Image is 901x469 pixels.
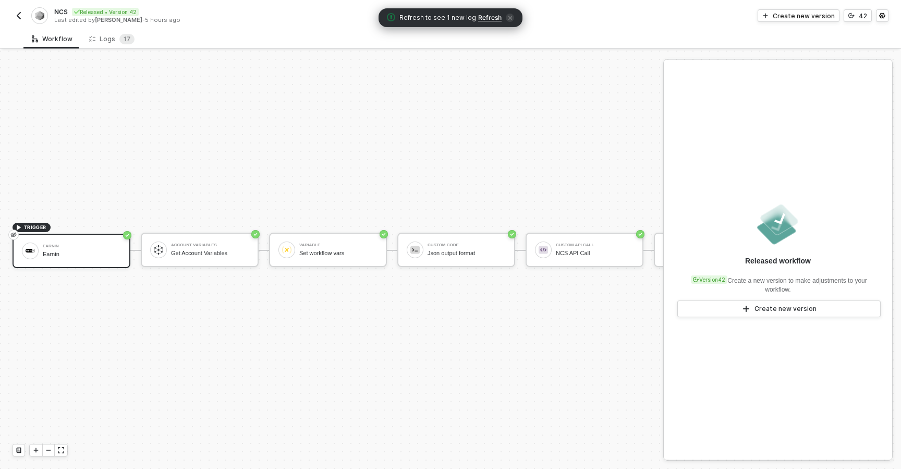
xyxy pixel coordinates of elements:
button: Create new version [677,300,881,317]
img: icon [154,245,163,255]
img: integration-icon [35,11,44,20]
div: Released • Version 42 [72,8,139,16]
span: icon-play [16,224,22,231]
sup: 17 [119,34,135,44]
span: icon-versioning [848,13,855,19]
span: icon-minus [45,447,52,453]
img: back [15,11,23,20]
span: icon-success-page [508,230,516,238]
span: Refresh to see 1 new log [399,13,476,23]
button: back [13,9,25,22]
img: released.png [755,201,801,247]
span: icon-settings [879,13,885,19]
div: Json output format [428,250,506,257]
img: icon [539,245,548,255]
span: icon-close [506,14,514,22]
span: 7 [127,35,130,43]
div: Custom API Call [556,243,634,247]
div: Account Variables [171,243,249,247]
img: icon [26,249,35,252]
div: Earnin [43,251,121,258]
span: icon-success-page [380,230,388,238]
span: icon-play [742,305,750,313]
div: Earnin [43,244,121,248]
span: [PERSON_NAME] [95,16,142,23]
span: icon-expand [58,447,64,453]
span: NCS [54,7,68,16]
button: Create new version [758,9,839,22]
span: icon-success-page [123,231,131,239]
button: 42 [844,9,872,22]
span: icon-success-page [636,230,644,238]
div: Create new version [773,11,835,20]
div: 42 [859,11,867,20]
div: Released workflow [745,256,811,266]
span: icon-exclamation [387,13,395,21]
div: Last edited by - 5 hours ago [54,16,449,24]
span: eye-invisible [10,231,17,239]
span: icon-success-page [251,230,260,238]
div: Create new version [754,305,817,313]
span: icon-play [33,447,39,453]
span: TRIGGER [24,223,46,232]
div: Logs [89,34,135,44]
span: Refresh [478,14,502,22]
span: icon-versioning [693,276,699,283]
img: icon [410,245,420,255]
div: Workflow [32,35,72,43]
div: Get Account Variables [171,250,249,257]
div: Version 42 [691,275,727,284]
span: icon-play [762,13,769,19]
div: Set workflow vars [299,250,378,257]
div: Custom Code [428,243,506,247]
div: Variable [299,243,378,247]
img: icon [282,245,291,255]
div: Create a new version to make adjustments to your workflow. [676,270,880,294]
span: 1 [124,35,127,43]
div: NCS API Call [556,250,634,257]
